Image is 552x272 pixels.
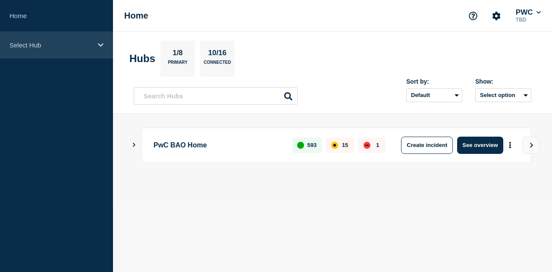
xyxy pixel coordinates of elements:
button: See overview [457,137,503,154]
button: More actions [505,137,516,153]
select: Sort by [406,88,462,102]
button: Select option [475,88,531,102]
button: View [522,137,539,154]
button: Support [464,7,482,25]
h2: Hubs [129,53,155,65]
p: Connected [204,60,231,69]
p: Primary [168,60,188,69]
h1: Home [124,11,148,21]
p: Select Hub [9,41,92,49]
button: PWC [514,8,543,17]
div: up [297,142,304,149]
button: Create incident [401,137,453,154]
button: Show Connected Hubs [132,142,136,148]
p: 593 [307,142,317,148]
div: Sort by: [406,78,462,85]
input: Search Hubs [134,87,298,105]
div: affected [331,142,338,149]
div: Show: [475,78,531,85]
p: TBD [514,17,543,23]
div: down [364,142,370,149]
p: PwC BAO Home [154,137,282,154]
p: 15 [342,142,348,148]
p: 1/8 [169,49,186,60]
p: 10/16 [205,49,230,60]
button: Account settings [487,7,505,25]
p: 1 [376,142,379,148]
